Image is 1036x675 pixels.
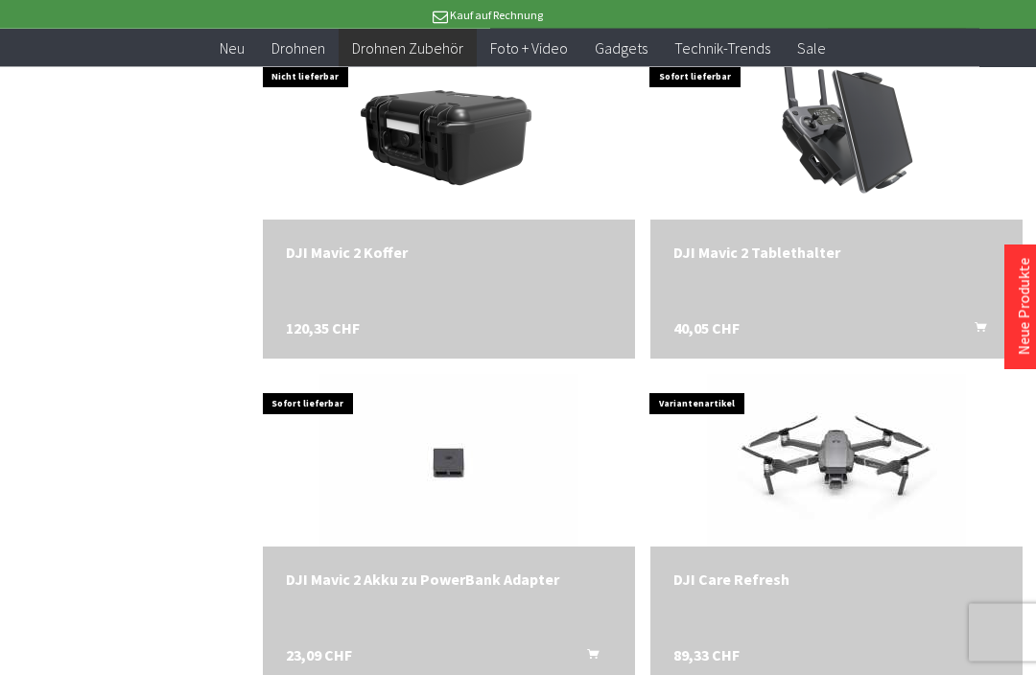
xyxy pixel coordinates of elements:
img: DJI Mavic 2 Koffer [305,53,593,215]
span: 23,09 CHF [286,646,352,665]
img: DJI Mavic 2 Akku zu PowerBank Adapter [319,375,578,547]
span: 40,05 CHF [673,319,740,338]
span: Drohnen Zubehör [352,38,463,58]
a: DJI Mavic 2 Tablethalter 40,05 CHF In den Warenkorb [673,244,1000,263]
a: Gadgets [581,29,661,68]
span: 89,33 CHF [673,646,740,665]
a: Foto + Video [477,29,581,68]
div: DJI Mavic 2 Akku zu PowerBank Adapter [286,570,612,590]
a: Technik-Trends [661,29,784,68]
a: DJI Mavic 2 Akku zu PowerBank Adapter 23,09 CHF In den Warenkorb [286,570,612,590]
a: DJI Mavic 2 Koffer 120,35 CHF [286,244,612,263]
span: Neu [220,38,245,58]
div: DJI Mavic 2 Koffer [286,244,612,263]
span: Sale [797,38,826,58]
span: Gadgets [595,38,647,58]
div: DJI Care Refresh [673,570,1000,590]
a: Drohnen [258,29,339,68]
button: In den Warenkorb [564,646,610,671]
span: Foto + Video [490,38,568,58]
img: DJI Care Refresh [707,375,966,547]
img: DJI Mavic 2 Tablethalter [693,53,980,215]
span: 120,35 CHF [286,319,360,338]
a: Drohnen Zubehör [339,29,477,68]
button: In den Warenkorb [952,319,998,344]
span: Technik-Trends [674,38,770,58]
a: Neu [206,29,258,68]
a: Sale [784,29,839,68]
div: DJI Mavic 2 Tablethalter [673,244,1000,263]
a: Neue Produkte [1014,258,1033,356]
a: DJI Care Refresh 89,33 CHF [673,570,1000,590]
span: Drohnen [271,38,325,58]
